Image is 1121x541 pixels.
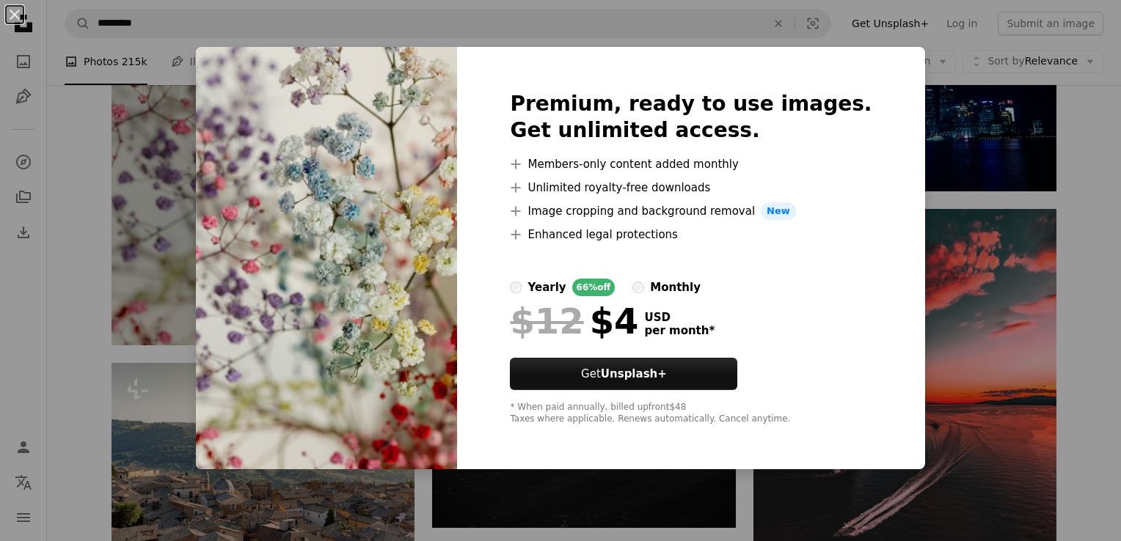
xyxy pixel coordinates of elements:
[510,281,522,293] input: yearly66%off
[510,302,583,340] span: $12
[632,281,644,293] input: monthly
[644,311,715,324] span: USD
[196,47,457,469] img: premium_photo-1676478746990-4ef5c8ef234a
[510,302,638,340] div: $4
[510,155,872,173] li: Members-only content added monthly
[761,202,796,220] span: New
[510,179,872,196] li: Unlimited royalty-free downloads
[650,279,701,296] div: monthly
[510,91,872,144] h2: Premium, ready to use images. Get unlimited access.
[510,402,872,425] div: * When paid annually, billed upfront $48 Taxes where applicable. Renews automatically. Cancel any...
[510,226,872,243] li: Enhanced legal protections
[527,279,566,296] div: yearly
[644,324,715,337] span: per month *
[510,358,737,390] button: GetUnsplash+
[510,202,872,220] li: Image cropping and background removal
[601,367,667,380] strong: Unsplash+
[572,279,616,296] div: 66% off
